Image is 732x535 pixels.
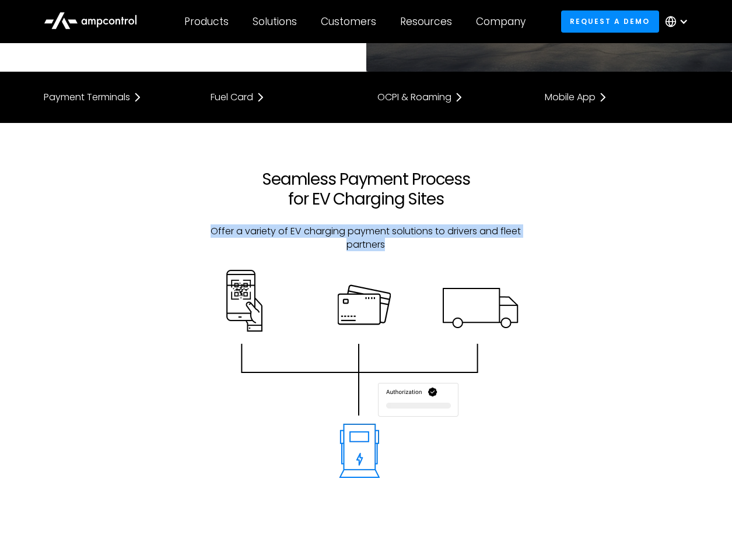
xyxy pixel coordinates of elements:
[44,93,130,102] div: Payment Terminals
[545,90,688,104] a: Mobile App
[211,90,354,104] a: Fuel Card
[476,15,526,28] div: Company
[400,15,452,28] div: Resources
[561,10,659,32] a: Request a demo
[321,15,376,28] div: Customers
[377,90,521,104] a: OCPI & Roaming
[545,93,596,102] div: Mobile App
[377,93,451,102] div: OCPI & Roaming
[253,15,297,28] div: Solutions
[211,93,253,102] div: Fuel Card
[213,270,519,478] img: EV Charging Payment Options for Fleets - Ampcontrol
[211,170,521,209] h2: Seamless Payment Process for EV Charging Sites
[184,15,229,28] div: Products
[44,90,187,104] a: Payment Terminals
[211,225,521,251] p: Offer a variety of EV charging payment solutions to drivers and fleet partners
